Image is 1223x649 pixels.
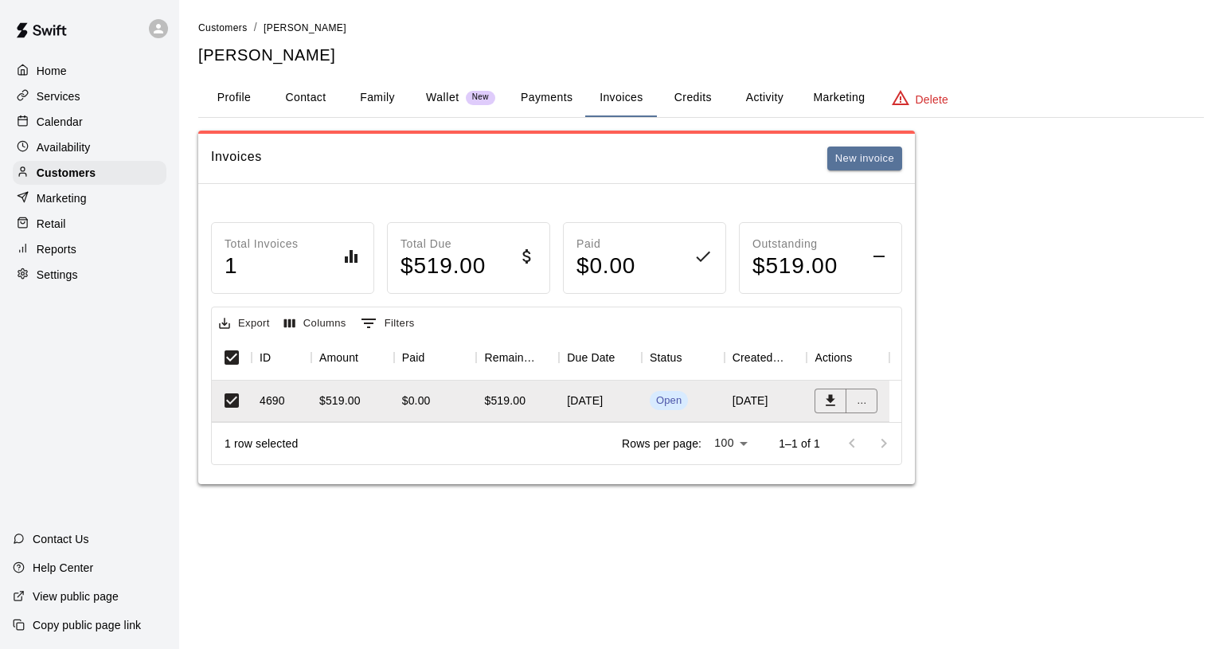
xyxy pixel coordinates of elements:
p: Delete [916,92,948,108]
button: Sort [424,346,447,369]
a: Services [13,84,166,108]
div: $519.00 [319,393,361,409]
div: Status [650,335,682,380]
div: Due Date [567,335,615,380]
button: Payments [508,79,585,117]
div: Actions [815,335,852,380]
p: Retail [37,216,66,232]
p: Rows per page: [622,436,701,452]
p: Total Invoices [225,236,299,252]
div: Created On [733,335,785,380]
p: 1–1 of 1 [779,436,820,452]
p: Paid [576,236,635,252]
a: Home [13,59,166,83]
div: $519.00 [484,393,526,409]
div: ID [252,335,311,380]
div: 100 [708,432,753,455]
h4: $ 519.00 [401,252,486,280]
h4: $ 0.00 [576,252,635,280]
div: Remaining [484,335,537,380]
a: Customers [13,161,166,185]
p: Calendar [37,114,83,130]
div: ID [260,335,271,380]
div: [DATE] [725,381,807,422]
li: / [254,19,257,36]
div: Paid [394,335,477,380]
p: Customers [37,165,96,181]
span: New [466,92,495,103]
h4: 1 [225,252,299,280]
button: Profile [198,79,270,117]
p: View public page [33,588,119,604]
div: Amount [311,335,394,380]
div: Due Date [559,335,642,380]
a: Availability [13,135,166,159]
div: Status [642,335,725,380]
button: Sort [537,346,559,369]
p: Reports [37,241,76,257]
div: Remaining [476,335,559,380]
button: Marketing [800,79,877,117]
p: Total Due [401,236,486,252]
span: Customers [198,22,248,33]
span: [PERSON_NAME] [264,22,346,33]
button: Credits [657,79,729,117]
button: Sort [784,346,807,369]
button: Show filters [357,311,419,336]
p: Outstanding [752,236,838,252]
div: 4690 [260,393,285,409]
a: Customers [198,21,248,33]
a: Calendar [13,110,166,134]
div: Open [656,393,682,409]
a: Retail [13,212,166,236]
button: Contact [270,79,342,117]
p: Home [37,63,67,79]
button: New invoice [827,147,902,171]
p: Help Center [33,560,93,576]
a: Reports [13,237,166,261]
div: Amount [319,335,358,380]
div: $0.00 [402,393,431,409]
nav: breadcrumb [198,19,1204,37]
p: Marketing [37,190,87,206]
h5: [PERSON_NAME] [198,45,1204,66]
div: Paid [402,335,425,380]
a: Settings [13,263,166,287]
div: basic tabs example [198,79,1204,117]
button: Sort [271,346,293,369]
p: Wallet [426,89,459,106]
button: Sort [615,346,638,369]
p: Services [37,88,80,104]
a: Marketing [13,186,166,210]
p: Copy public page link [33,617,141,633]
div: Actions [807,335,889,380]
p: Settings [37,267,78,283]
button: Export [215,311,274,336]
p: Availability [37,139,91,155]
div: Created On [725,335,807,380]
button: Select columns [280,311,350,336]
h6: Invoices [211,147,262,171]
button: Sort [682,346,705,369]
button: Download PDF [815,389,846,413]
button: ... [846,389,877,413]
button: Family [342,79,413,117]
button: Sort [358,346,381,369]
button: Invoices [585,79,657,117]
button: Activity [729,79,800,117]
h4: $ 519.00 [752,252,838,280]
p: Contact Us [33,531,89,547]
button: Sort [852,346,874,369]
div: 1 row selected [225,436,298,452]
div: [DATE] [559,381,642,422]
